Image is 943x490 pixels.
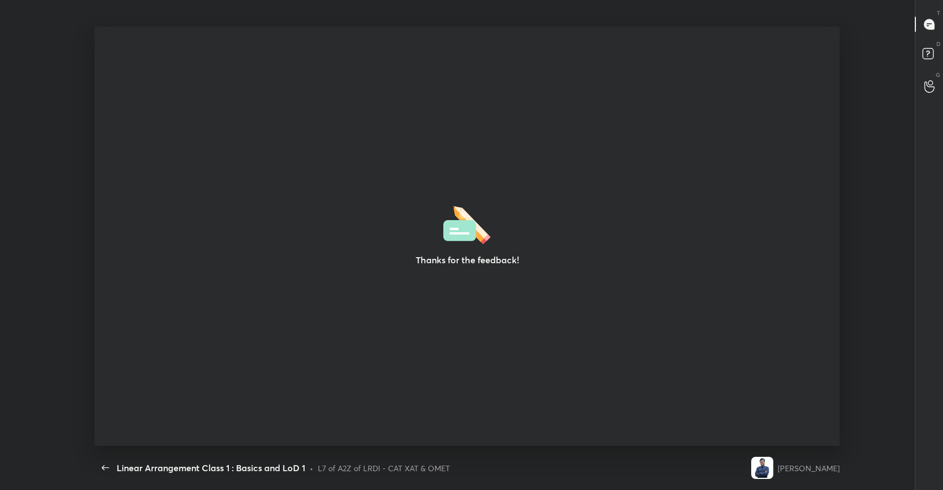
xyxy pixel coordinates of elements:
div: • [310,462,313,474]
img: feedbackThanks.36dea665.svg [443,202,491,244]
p: G [936,71,940,79]
div: [PERSON_NAME] [778,462,840,474]
div: Linear Arrangement Class 1 : Basics and LoD 1 [117,461,305,475]
img: 3a6b3dcdb4d746208f5ef180f14109e5.png [751,457,773,479]
h3: Thanks for the feedback! [415,253,518,267]
p: D [936,40,940,48]
p: T [937,9,940,17]
div: L7 of A2Z of LRDI - CAT XAT & OMET [318,462,450,474]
